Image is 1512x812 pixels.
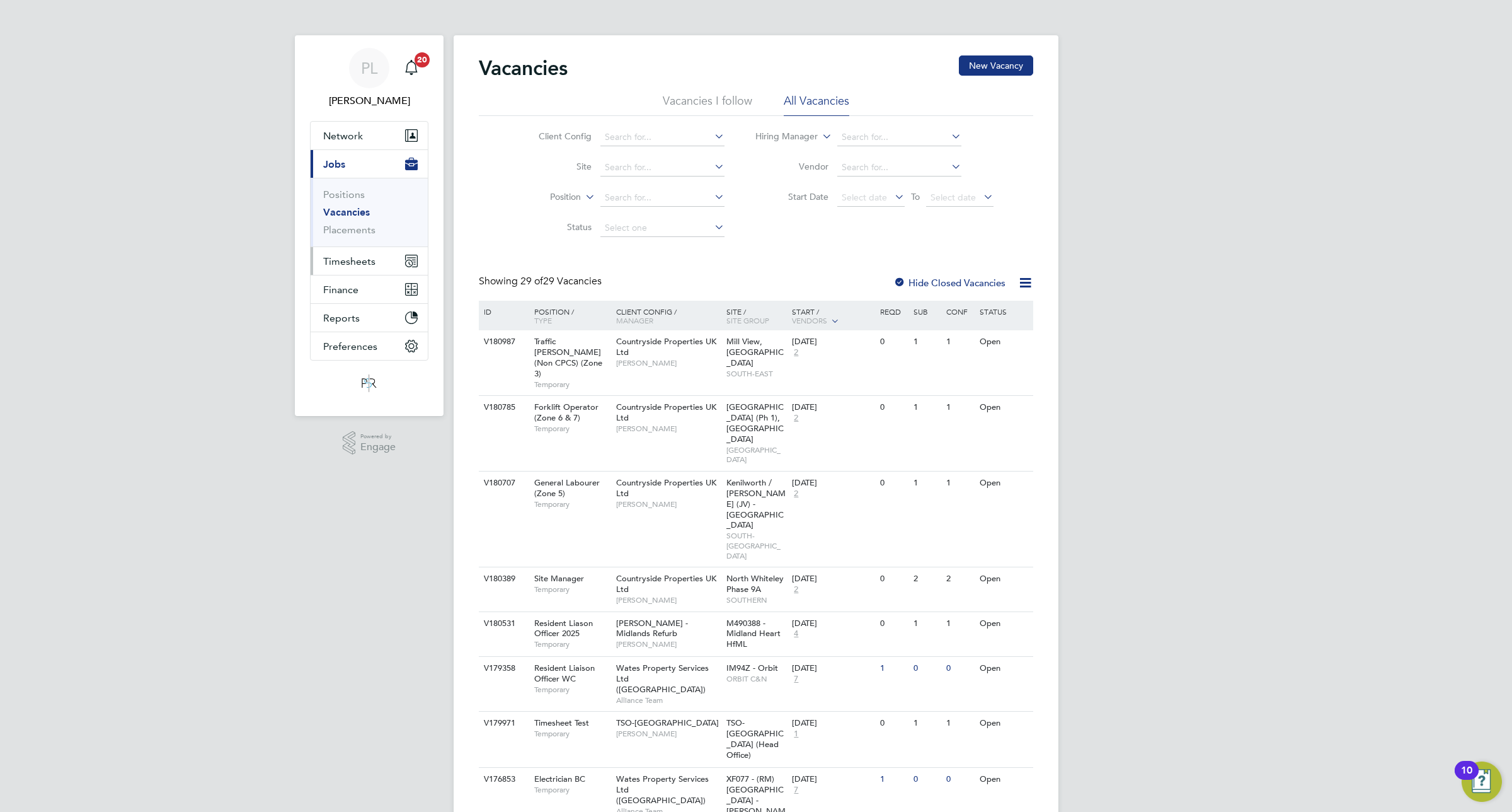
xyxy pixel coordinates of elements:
[323,224,375,236] a: Placements
[976,657,1031,680] div: Open
[311,275,428,303] button: Finance
[726,618,781,650] span: M490388 - Midland Heart HfML
[616,315,653,325] span: Manager
[323,188,365,200] a: Positions
[726,477,786,531] span: Kenilworth / [PERSON_NAME] (JV) - [GEOGRAPHIC_DATA]
[910,657,943,680] div: 0
[792,315,827,325] span: Vendors
[481,768,525,791] div: V176853
[616,639,720,649] span: [PERSON_NAME]
[616,336,716,357] span: Countryside Properties UK Ltd
[726,531,786,560] span: SOUTH-[GEOGRAPHIC_DATA]
[310,48,428,108] a: PL[PERSON_NAME]
[616,573,716,594] span: Countryside Properties UK Ltd
[877,657,910,680] div: 1
[726,336,784,368] span: Mill View, [GEOGRAPHIC_DATA]
[295,35,444,416] nav: Main navigation
[726,595,786,605] span: SOUTHERN
[976,472,1031,495] div: Open
[726,674,786,684] span: ORBIT C&N
[726,663,778,673] span: IM94Z - Orbit
[976,768,1031,791] div: Open
[481,567,525,591] div: V180389
[792,629,800,639] span: 4
[616,499,720,509] span: [PERSON_NAME]
[534,402,598,423] span: Forklift Operator (Zone 6 & 7)
[481,657,525,680] div: V179358
[481,612,525,635] div: V180531
[613,301,723,331] div: Client Config /
[534,477,600,499] span: General Labourer (Zone 5)
[481,330,525,354] div: V180987
[311,122,428,149] button: Network
[323,284,358,296] span: Finance
[616,358,720,368] span: [PERSON_NAME]
[745,130,818,143] label: Hiring Manager
[600,219,724,237] input: Select one
[910,396,943,419] div: 1
[323,255,375,267] span: Timesheets
[534,424,610,434] span: Temporary
[311,247,428,275] button: Timesheets
[343,431,396,455] a: Powered byEngage
[481,301,525,322] div: ID
[360,442,396,453] span: Engage
[756,161,828,172] label: Vendor
[360,431,396,442] span: Powered by
[726,402,784,444] span: [GEOGRAPHIC_DATA] (Ph 1), [GEOGRAPHIC_DATA]
[784,93,849,116] li: All Vacancies
[943,612,976,635] div: 1
[616,663,709,695] span: Wates Property Services Ltd ([GEOGRAPHIC_DATA])
[726,445,786,465] span: [GEOGRAPHIC_DATA]
[600,159,724,177] input: Search for...
[943,396,976,419] div: 1
[616,477,716,499] span: Countryside Properties UK Ltd
[399,48,424,88] a: 20
[600,189,724,207] input: Search for...
[792,785,800,796] span: 7
[616,595,720,605] span: [PERSON_NAME]
[616,618,688,639] span: [PERSON_NAME] - Midlands Refurb
[943,301,976,322] div: Conf
[616,717,719,728] span: TSO-[GEOGRAPHIC_DATA]
[726,573,784,594] span: North Whiteley Phase 9A
[310,373,428,393] a: Go to home page
[616,402,716,423] span: Countryside Properties UK Ltd
[616,729,720,739] span: [PERSON_NAME]
[910,612,943,635] div: 1
[534,717,589,728] span: Timesheet Test
[792,663,874,674] div: [DATE]
[837,159,961,177] input: Search for...
[323,158,345,170] span: Jobs
[534,785,610,795] span: Temporary
[877,612,910,635] div: 0
[877,567,910,591] div: 0
[976,301,1031,322] div: Status
[792,478,874,489] div: [DATE]
[792,729,800,739] span: 1
[943,768,976,791] div: 0
[534,618,593,639] span: Resident Liason Officer 2025
[943,712,976,735] div: 1
[976,612,1031,635] div: Open
[361,60,377,76] span: PL
[877,472,910,495] div: 0
[525,301,613,331] div: Position /
[534,315,552,325] span: Type
[726,369,786,379] span: SOUTH-EAST
[726,717,784,760] span: TSO-[GEOGRAPHIC_DATA] (Head Office)
[534,729,610,739] span: Temporary
[931,192,976,203] span: Select date
[837,129,961,146] input: Search for...
[534,774,585,784] span: Electrician BC
[877,301,910,322] div: Reqd
[534,584,610,594] span: Temporary
[976,396,1031,419] div: Open
[910,567,943,591] div: 2
[842,192,887,203] span: Select date
[534,663,595,684] span: Resident Liaison Officer WC
[358,373,381,393] img: psrsolutions-logo-retina.png
[877,396,910,419] div: 0
[519,161,592,172] label: Site
[792,774,874,785] div: [DATE]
